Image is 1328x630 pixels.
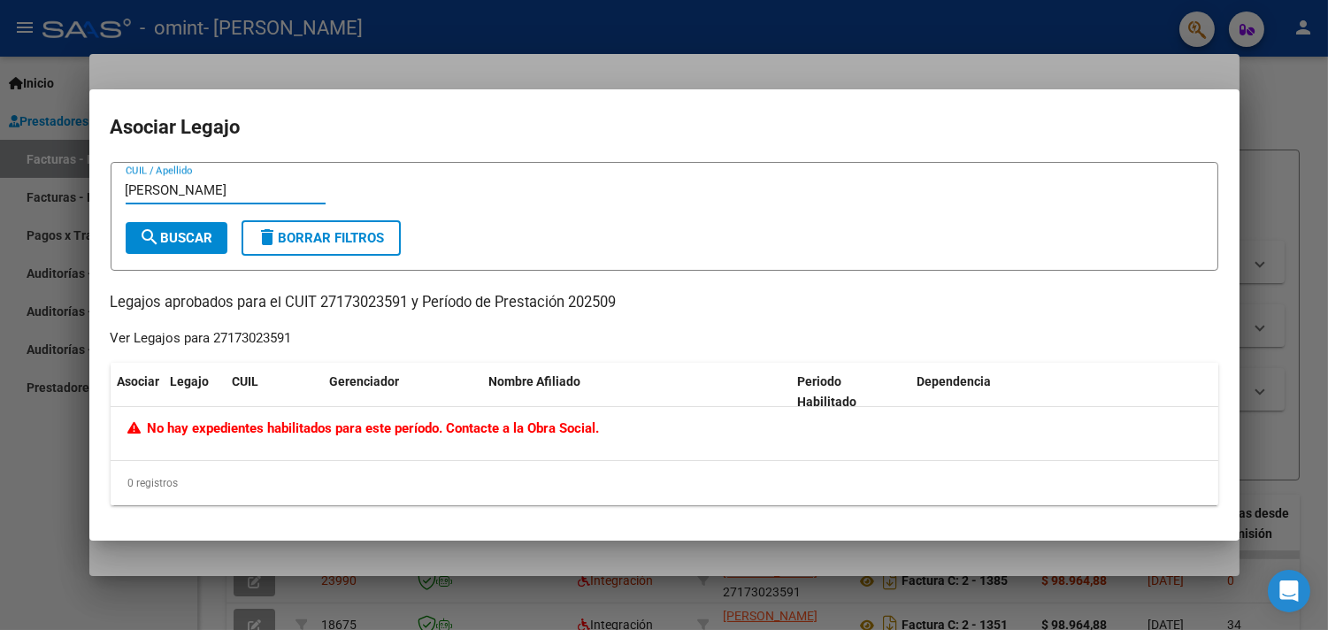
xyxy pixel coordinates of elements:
[140,227,161,248] mat-icon: search
[126,222,227,254] button: Buscar
[797,374,856,409] span: Periodo Habilitado
[323,363,482,421] datatable-header-cell: Gerenciador
[140,230,213,246] span: Buscar
[111,292,1218,314] p: Legajos aprobados para el CUIT 27173023591 y Período de Prestación 202509
[257,227,279,248] mat-icon: delete
[482,363,791,421] datatable-header-cell: Nombre Afiliado
[127,420,600,436] span: No hay expedientes habilitados para este período. Contacte a la Obra Social.
[257,230,385,246] span: Borrar Filtros
[1268,570,1310,612] div: Open Intercom Messenger
[330,374,400,388] span: Gerenciador
[111,328,292,349] div: Ver Legajos para 27173023591
[111,461,1218,505] div: 0 registros
[118,374,160,388] span: Asociar
[910,363,1218,421] datatable-header-cell: Dependencia
[226,363,323,421] datatable-header-cell: CUIL
[171,374,210,388] span: Legajo
[233,374,259,388] span: CUIL
[790,363,910,421] datatable-header-cell: Periodo Habilitado
[242,220,401,256] button: Borrar Filtros
[489,374,581,388] span: Nombre Afiliado
[111,111,1218,144] h2: Asociar Legajo
[917,374,991,388] span: Dependencia
[164,363,226,421] datatable-header-cell: Legajo
[111,363,164,421] datatable-header-cell: Asociar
